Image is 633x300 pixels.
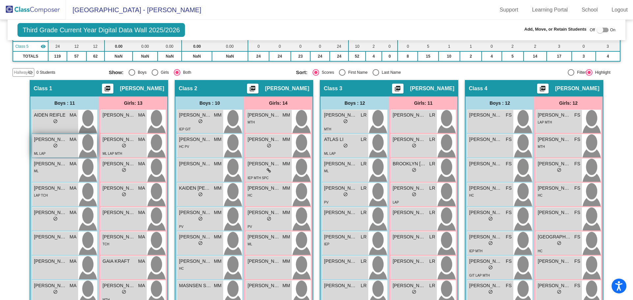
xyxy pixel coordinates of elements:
[70,160,76,167] span: MA
[429,112,435,119] span: LR
[538,185,571,192] span: [PERSON_NAME]
[488,265,493,270] span: do_not_disturb_alt
[538,160,571,167] span: [PERSON_NAME]
[269,41,291,51] td: 0
[488,241,493,245] span: do_not_disturb_alt
[283,282,290,289] span: MM
[324,169,329,173] span: ML
[34,160,67,167] span: [PERSON_NAME]
[506,282,512,289] span: FS
[393,136,426,143] span: [PERSON_NAME]
[412,289,416,294] span: do_not_disturb_alt
[524,51,547,61] td: 14
[438,41,460,51] td: 1
[346,69,368,75] div: First Name
[109,69,291,76] mat-radio-group: Select an option
[103,209,136,216] span: [PERSON_NAME]
[502,41,524,51] td: 2
[398,41,418,51] td: 0
[179,112,212,119] span: [PERSON_NAME]
[248,194,252,197] span: HC
[393,185,426,192] span: [PERSON_NAME]
[248,209,281,216] span: [PERSON_NAME] NULL
[429,160,435,167] span: LR
[103,160,136,167] span: [PERSON_NAME]
[103,112,136,119] span: [PERSON_NAME]
[105,41,133,51] td: 0.00
[330,41,348,51] td: 24
[70,136,76,143] span: MA
[36,69,55,75] span: 0 Students
[214,160,222,167] span: MM
[506,112,512,119] span: FS
[379,69,401,75] div: Last Name
[13,41,48,51] td: Kimme Johnson - No Class Name
[214,209,222,216] span: MM
[34,152,45,155] span: ML LAP
[590,27,595,33] span: Off
[574,233,580,240] span: FS
[248,112,281,119] span: [PERSON_NAME]
[158,51,182,61] td: NaN
[212,51,248,61] td: NaN
[488,289,493,294] span: do_not_disturb_alt
[103,185,136,192] span: [PERSON_NAME]
[180,69,191,75] div: Both
[70,185,76,192] span: MA
[283,136,290,143] span: MM
[182,41,212,51] td: 0.00
[361,160,367,167] span: LR
[138,136,145,143] span: MA
[361,209,367,216] span: LR
[538,112,571,119] span: [PERSON_NAME]
[86,51,105,61] td: 62
[269,51,291,61] td: 24
[324,233,357,240] span: [PERSON_NAME]
[382,51,398,61] td: 0
[506,160,512,167] span: FS
[53,143,58,148] span: do_not_disturb_alt
[574,160,580,167] span: FS
[104,85,111,95] mat-icon: picture_as_pdf
[103,136,136,143] span: [PERSON_NAME]
[248,225,252,229] span: PV
[592,69,611,75] div: Highlight
[366,51,382,61] td: 4
[410,85,454,92] span: [PERSON_NAME]
[460,51,482,61] td: 2
[179,145,189,149] span: HC PV
[538,258,571,265] span: [PERSON_NAME]
[70,282,76,289] span: MA
[291,41,310,51] td: 0
[469,209,502,216] span: [PERSON_NAME]
[469,112,502,119] span: [PERSON_NAME]
[538,136,571,143] span: [PERSON_NAME]
[267,143,271,148] span: do_not_disturb_alt
[547,41,571,51] td: 3
[138,112,145,119] span: MA
[179,160,212,167] span: [PERSON_NAME]
[574,209,580,216] span: FS
[34,112,67,119] span: AIDEN REIFLE
[538,282,571,289] span: [PERSON_NAME]
[412,168,416,172] span: do_not_disturb_alt
[48,51,67,61] td: 119
[179,185,212,192] span: KAIDEN [PERSON_NAME]
[67,41,86,51] td: 12
[13,51,48,61] td: TOTALS
[324,282,357,289] span: [PERSON_NAME]
[34,136,67,143] span: [PERSON_NAME]
[265,85,309,92] span: [PERSON_NAME]
[15,43,28,49] span: Class 5
[283,233,290,240] span: MM
[429,209,435,216] span: LR
[324,185,357,192] span: [PERSON_NAME]
[214,185,222,192] span: MM
[70,209,76,216] span: MA
[361,112,367,119] span: LR
[610,27,616,33] span: On
[310,51,330,61] td: 24
[138,160,145,167] span: MA
[394,85,402,95] mat-icon: picture_as_pdf
[393,160,426,167] span: BROOKLYN [PERSON_NAME]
